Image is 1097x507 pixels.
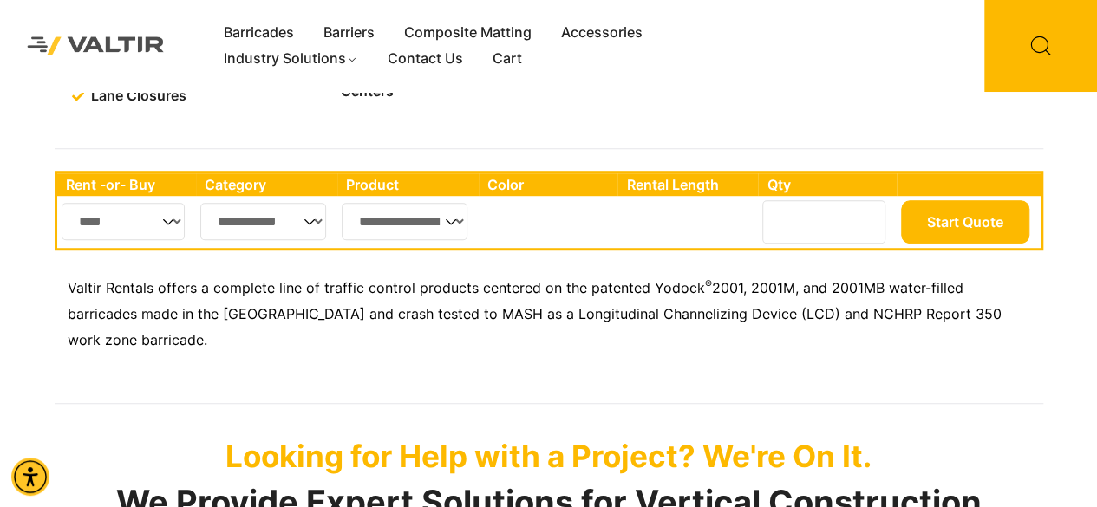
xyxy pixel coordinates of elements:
[762,200,885,244] input: Number
[13,23,179,69] img: Valtir Rentals
[373,46,478,72] a: Contact Us
[705,277,712,290] sup: ®
[546,20,657,46] a: Accessories
[57,173,196,196] th: Rent -or- Buy
[901,200,1029,244] button: Start Quote
[68,279,1002,348] span: 2001, 2001M, and 2001MB water-filled barricades made in the [GEOGRAPHIC_DATA] and crash tested to...
[309,20,389,46] a: Barriers
[62,203,186,240] select: Single select
[87,83,186,109] span: Lane Closures
[209,20,309,46] a: Barricades
[11,458,49,496] div: Accessibility Menu
[200,203,327,240] select: Single select
[389,20,546,46] a: Composite Matting
[68,279,705,296] span: Valtir Rentals offers a complete line of traffic control products centered on the patented Yodock
[478,46,537,72] a: Cart
[337,173,479,196] th: Product
[342,203,467,240] select: Single select
[209,46,373,72] a: Industry Solutions
[196,173,338,196] th: Category
[758,173,896,196] th: Qty
[617,173,758,196] th: Rental Length
[55,438,1043,474] p: Looking for Help with a Project? We're On It.
[479,173,618,196] th: Color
